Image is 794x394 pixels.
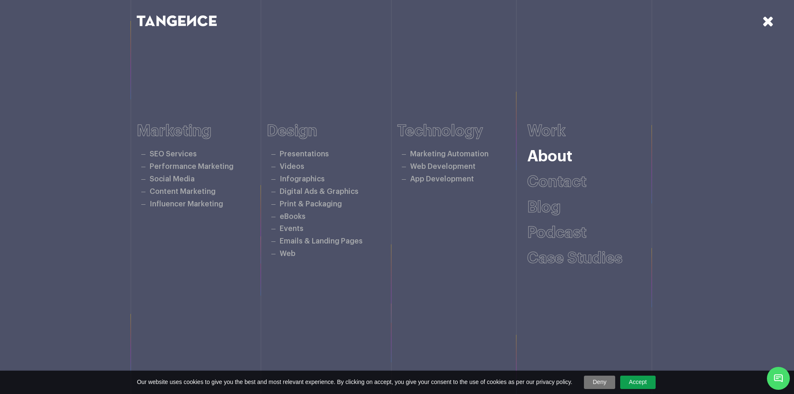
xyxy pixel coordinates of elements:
a: Digital Ads & Graphics [280,188,358,195]
a: Print & Packaging [280,201,342,208]
a: Social Media [150,176,195,183]
a: Contact [527,174,586,190]
a: Blog [527,200,561,215]
a: Presentations [280,151,329,158]
a: About [527,149,572,164]
h6: Technology [397,123,528,140]
a: Emails & Landing Pages [280,238,363,245]
a: Case studies [527,251,622,266]
a: Content Marketing [150,188,215,195]
a: eBooks [280,213,306,220]
span: Chat Widget [767,367,790,390]
a: Videos [280,163,304,170]
a: Web Development [410,163,476,170]
a: Web [280,250,296,257]
a: Marketing Automation [410,151,488,158]
a: SEO Services [150,151,197,158]
a: Podcast [527,225,586,241]
a: Events [280,225,303,232]
a: Performance Marketing [150,163,233,170]
a: Accept [620,376,656,389]
span: Our website uses cookies to give you the best and most relevant experience. By clicking on accept... [137,378,572,386]
h6: Marketing [137,123,267,140]
a: App Development [410,176,474,183]
a: Work [527,123,566,139]
a: Deny [584,376,615,389]
a: Influencer Marketing [150,201,223,208]
a: Infographics [280,176,325,183]
h6: Design [267,123,397,140]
